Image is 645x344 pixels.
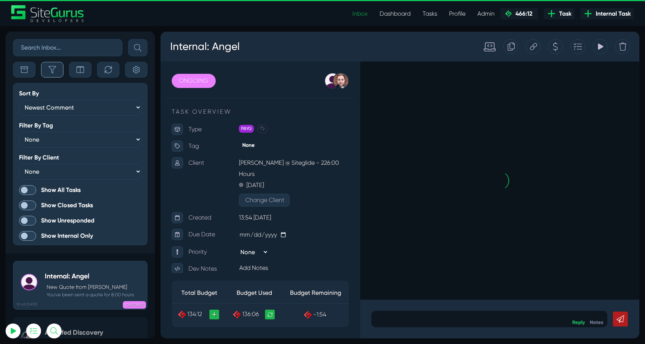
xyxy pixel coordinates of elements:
[11,76,188,85] p: TASK OVERVIEW
[49,278,59,288] a: +
[47,283,134,291] p: New Quote from [PERSON_NAME]
[580,8,634,19] a: Internal Task
[343,7,358,22] div: Duplicate this Task
[28,215,78,226] p: Priority
[432,7,447,22] div: View Tracking Items
[78,126,188,148] p: [PERSON_NAME] @ Siteglide - 226:00 Hours
[123,301,146,309] span: ONGOING
[33,42,98,51] p: Nothing tracked yet! 🙂
[19,185,141,195] label: Show All Tasks
[28,180,78,192] p: Created
[11,5,84,22] img: Sitegurus Logo
[66,251,122,272] th: Budget Used
[27,279,41,286] span: 134:12
[13,261,147,310] a: 10:45 [DATE] Internal: AngelNew Quote from [PERSON_NAME] You've been sent a quote for 8:00 hours ...
[19,231,141,241] label: Show Internal Only
[19,155,59,161] label: Filter By Client
[544,8,574,19] a: Task
[455,7,470,22] div: Delete Task
[471,6,501,21] a: Admin
[593,9,631,18] span: Internal Task
[45,272,134,281] h5: Internal: Angel
[556,9,571,18] span: Task
[410,7,425,22] div: Add to Task Drawer
[45,329,131,337] h5: Aquafed Discovery
[346,6,374,21] a: Inbox
[11,42,55,56] a: ONGOING
[19,201,141,210] label: Show Closed Tasks
[443,6,471,21] a: Profile
[105,278,114,288] a: Recalculate Budget Used
[77,230,190,243] div: Add Notes
[412,288,424,293] a: Reply
[28,231,78,243] p: Dev Notes
[19,91,39,97] label: Sort By
[28,109,78,120] p: Tag
[28,92,78,103] p: Type
[316,9,335,21] div: Standard
[417,6,443,21] a: Tasks
[153,279,166,286] span: -1:54
[16,302,37,307] b: 10:45 [DATE]
[122,251,188,272] th: Budget Remaining
[28,126,78,137] p: Client
[501,8,538,19] a: 466:12
[78,110,97,117] span: None
[86,148,103,159] p: [DATE]
[11,251,66,272] th: Total Budget
[78,162,129,175] button: Change Client
[387,7,402,22] div: Create a Quote
[78,93,93,101] span: PAYG
[374,6,417,21] a: Dashboard
[28,197,78,208] p: Due Date
[9,5,84,25] h3: Internal: Angel
[13,39,122,56] input: Search Inbox...
[19,123,53,129] label: Filter By Tag
[78,180,188,192] p: 13:54 [DATE]
[19,216,141,225] label: Show Unresponded
[429,288,443,293] a: Notes
[365,7,380,22] div: Copy this Task URL
[45,291,134,298] small: You've been sent a quote for 8:00 hours
[11,5,84,22] a: SiteGurus
[82,279,99,286] span: 136:06
[512,10,532,17] span: 466:12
